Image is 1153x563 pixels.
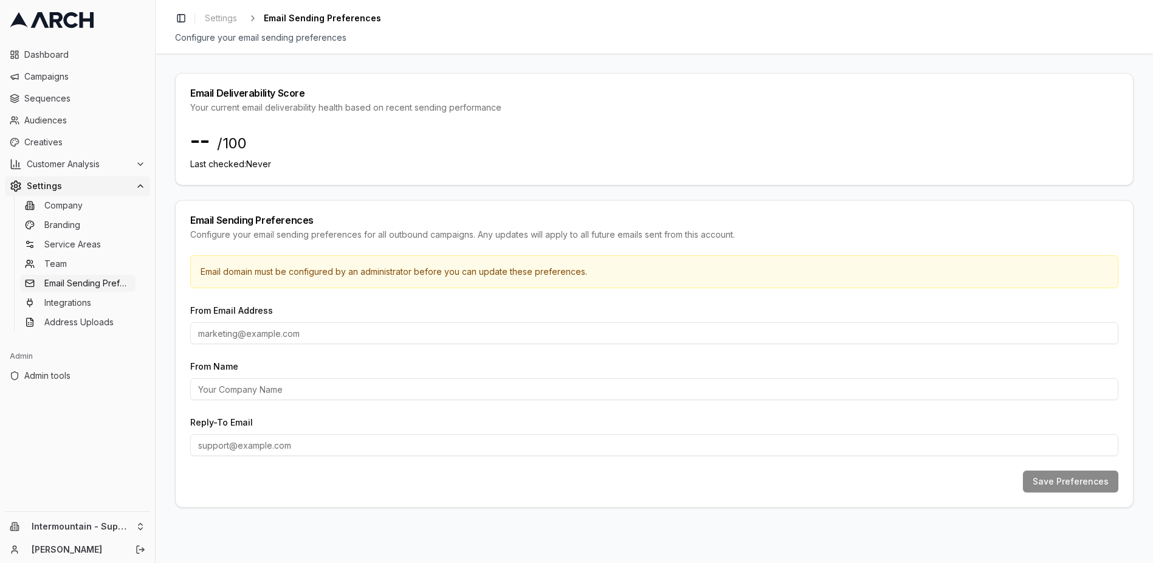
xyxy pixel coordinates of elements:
[190,158,271,170] p: Last checked: Never
[32,521,131,532] span: Intermountain - Superior Water & Air
[5,347,150,366] div: Admin
[5,176,150,196] button: Settings
[20,197,136,214] a: Company
[190,417,253,427] label: Reply-To Email
[190,305,273,316] label: From Email Address
[24,49,145,61] span: Dashboard
[44,219,80,231] span: Branding
[24,71,145,83] span: Campaigns
[5,154,150,174] button: Customer Analysis
[44,297,91,309] span: Integrations
[5,89,150,108] a: Sequences
[5,111,150,130] a: Audiences
[175,32,1134,44] div: Configure your email sending preferences
[264,12,381,24] span: Email Sending Preferences
[44,238,101,250] span: Service Areas
[27,158,131,170] span: Customer Analysis
[20,216,136,233] a: Branding
[200,10,381,27] nav: breadcrumb
[5,366,150,385] a: Admin tools
[217,134,247,153] span: /100
[20,275,136,292] a: Email Sending Preferences
[44,277,131,289] span: Email Sending Preferences
[20,236,136,253] a: Service Areas
[5,517,150,536] button: Intermountain - Superior Water & Air
[190,88,1118,98] div: Email Deliverability Score
[24,114,145,126] span: Audiences
[44,316,114,328] span: Address Uploads
[20,255,136,272] a: Team
[190,229,1118,241] div: Configure your email sending preferences for all outbound campaigns. Any updates will apply to al...
[200,10,242,27] a: Settings
[27,180,131,192] span: Settings
[5,67,150,86] a: Campaigns
[190,102,1118,114] div: Your current email deliverability health based on recent sending performance
[20,314,136,331] a: Address Uploads
[32,544,122,556] a: [PERSON_NAME]
[5,133,150,152] a: Creatives
[20,294,136,311] a: Integrations
[44,258,67,270] span: Team
[190,215,1118,225] div: Email Sending Preferences
[201,266,1108,278] p: Email domain must be configured by an administrator before you can update these preferences.
[24,370,145,382] span: Admin tools
[190,361,238,371] label: From Name
[5,45,150,64] a: Dashboard
[44,199,83,212] span: Company
[24,92,145,105] span: Sequences
[190,322,1118,344] input: marketing@example.com
[190,434,1118,456] input: support@example.com
[132,541,149,558] button: Log out
[190,128,210,153] span: --
[205,12,237,24] span: Settings
[24,136,145,148] span: Creatives
[190,378,1118,400] input: Your Company Name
